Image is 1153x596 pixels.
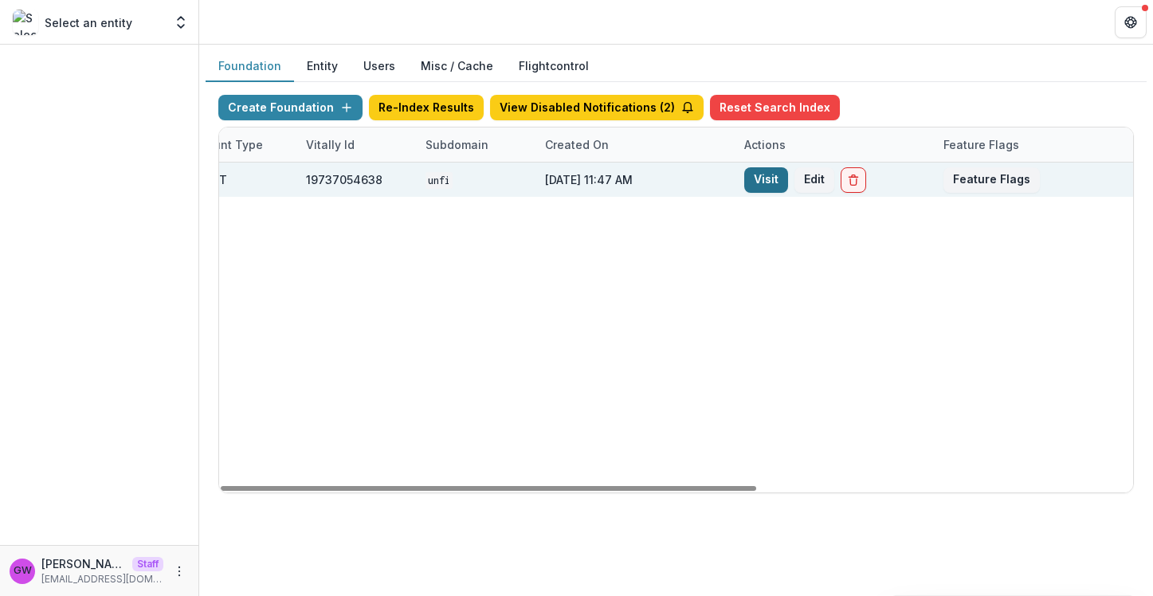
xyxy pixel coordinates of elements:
[41,572,163,586] p: [EMAIL_ADDRESS][DOMAIN_NAME]
[294,51,351,82] button: Entity
[934,127,1133,162] div: Feature Flags
[14,566,32,576] div: Grace W
[416,127,535,162] div: Subdomain
[535,163,735,197] div: [DATE] 11:47 AM
[177,127,296,162] div: Account Type
[306,171,382,188] div: 19737054638
[416,136,498,153] div: Subdomain
[177,136,273,153] div: Account Type
[369,95,484,120] button: Re-Index Results
[535,127,735,162] div: Created on
[735,127,934,162] div: Actions
[710,95,840,120] button: Reset Search Index
[170,6,192,38] button: Open entity switcher
[13,10,38,35] img: Select an entity
[841,167,866,193] button: Delete Foundation
[296,127,416,162] div: Vitally Id
[744,167,788,193] a: Visit
[735,136,795,153] div: Actions
[934,136,1029,153] div: Feature Flags
[41,555,126,572] p: [PERSON_NAME]
[351,51,408,82] button: Users
[206,51,294,82] button: Foundation
[218,95,363,120] button: Create Foundation
[170,562,189,581] button: More
[794,167,834,193] button: Edit
[45,14,132,31] p: Select an entity
[519,57,589,74] a: Flightcontrol
[943,167,1040,193] button: Feature Flags
[426,172,453,189] code: unfi
[408,51,506,82] button: Misc / Cache
[490,95,704,120] button: View Disabled Notifications (2)
[1115,6,1147,38] button: Get Help
[132,557,163,571] p: Staff
[535,136,618,153] div: Created on
[296,136,364,153] div: Vitally Id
